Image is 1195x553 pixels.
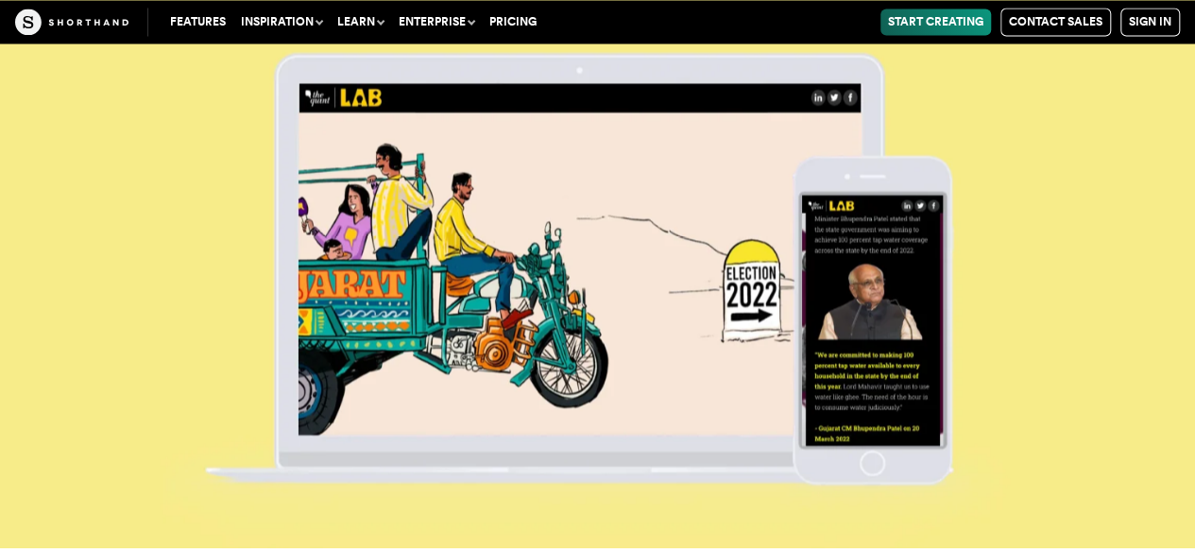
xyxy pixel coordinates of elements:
[233,9,330,35] button: Inspiration
[1120,8,1180,36] a: Sign in
[1000,8,1111,36] a: Contact Sales
[162,9,233,35] a: Features
[391,9,482,35] button: Enterprise
[15,9,128,35] img: The Craft
[482,9,544,35] a: Pricing
[330,9,391,35] button: Learn
[880,9,991,35] a: Start Creating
